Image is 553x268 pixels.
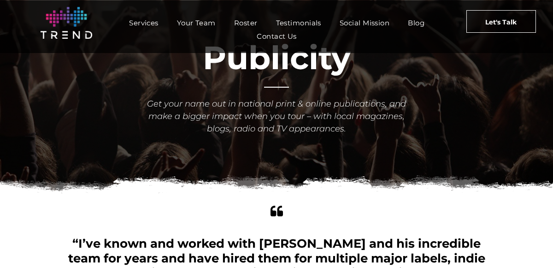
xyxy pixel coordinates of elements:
img: logo [41,7,92,39]
a: Services [120,16,168,30]
a: Testimonials [267,16,330,30]
a: Roster [225,16,267,30]
span: Let's Talk [485,11,517,34]
font: Publicity [203,38,351,77]
a: Your Team [168,16,225,30]
a: Let's Talk [466,10,536,33]
a: Social Mission [330,16,399,30]
iframe: Chat Widget [347,15,553,268]
a: Contact Us [247,30,306,43]
div: Get your name out in national print & online publications, and make a bigger impact when you tour... [141,98,412,135]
